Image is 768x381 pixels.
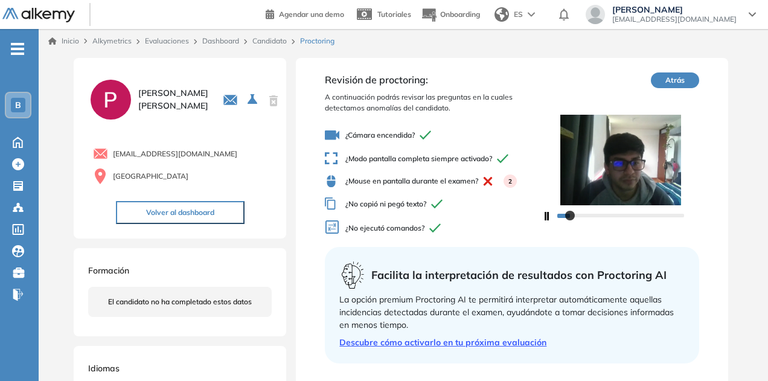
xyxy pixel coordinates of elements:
[339,293,684,331] div: La opción premium Proctoring AI te permitirá interpretar automáticamente aquellas incidencias det...
[504,174,517,188] div: 2
[325,92,542,114] span: A continuación podrás revisar las preguntas en la cuales detectamos anomalías del candidato.
[108,296,252,307] span: El candidato no ha completado estos datos
[279,10,344,19] span: Agendar una demo
[266,6,344,21] a: Agendar una demo
[116,201,245,224] button: Volver al dashboard
[138,87,208,112] span: [PERSON_NAME] [PERSON_NAME]
[325,72,542,87] span: Revisión de proctoring:
[612,5,737,14] span: [PERSON_NAME]
[243,89,264,110] button: Seleccione la evaluación activa
[325,152,542,165] span: ¿Modo pantalla completa siempre activado?
[371,267,667,283] span: Facilita la interpretación de resultados con Proctoring AI
[252,36,287,45] a: Candidato
[92,36,132,45] span: Alkymetrics
[325,220,542,237] span: ¿No ejecutó comandos?
[113,149,237,159] span: [EMAIL_ADDRESS][DOMAIN_NAME]
[325,197,542,210] span: ¿No copió ni pegó texto?
[202,36,239,45] a: Dashboard
[421,2,480,28] button: Onboarding
[88,265,129,276] span: Formación
[145,36,189,45] a: Evaluaciones
[88,363,120,374] span: Idiomas
[339,336,684,349] a: Descubre cómo activarlo en tu próxima evaluación
[15,100,21,110] span: B
[88,77,133,122] img: PROFILE_MENU_LOGO_USER
[325,174,542,188] span: ¿Mouse en pantalla durante el examen?
[440,10,480,19] span: Onboarding
[2,8,75,23] img: Logo
[113,171,188,182] span: [GEOGRAPHIC_DATA]
[612,14,737,24] span: [EMAIL_ADDRESS][DOMAIN_NAME]
[377,10,411,19] span: Tutoriales
[528,12,535,17] img: arrow
[651,72,699,88] button: Atrás
[11,48,24,50] i: -
[325,128,542,142] span: ¿Cámara encendida?
[514,9,523,20] span: ES
[48,36,79,46] a: Inicio
[300,36,334,46] span: Proctoring
[494,7,509,22] img: world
